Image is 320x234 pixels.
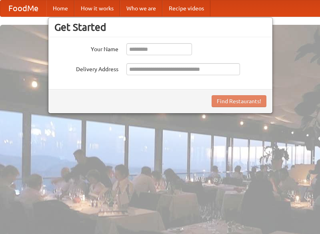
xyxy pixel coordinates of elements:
a: FoodMe [0,0,46,16]
a: Recipe videos [162,0,210,16]
a: How it works [74,0,120,16]
h3: Get Started [54,21,266,33]
a: Home [46,0,74,16]
button: Find Restaurants! [212,95,266,107]
label: Delivery Address [54,63,118,73]
label: Your Name [54,43,118,53]
a: Who we are [120,0,162,16]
